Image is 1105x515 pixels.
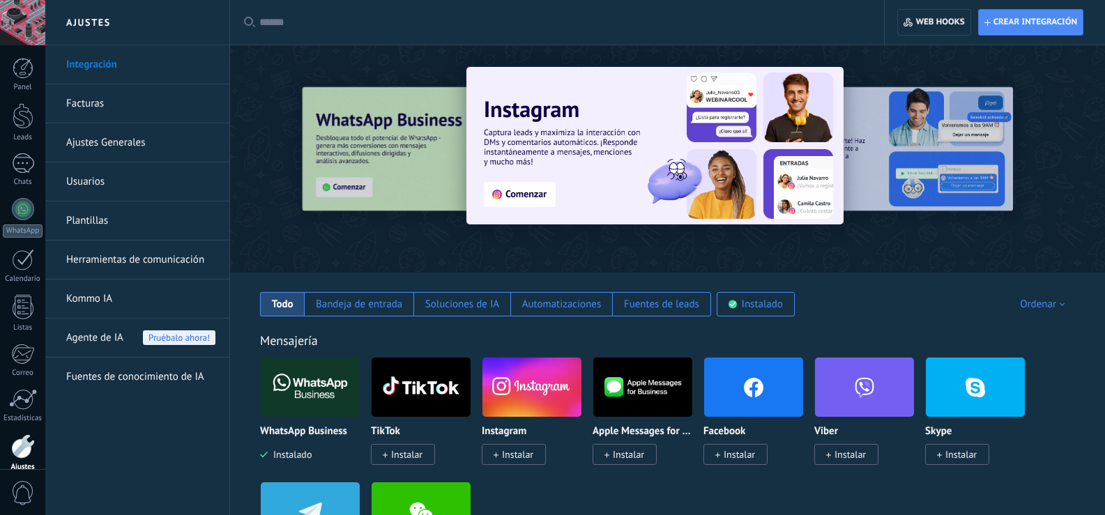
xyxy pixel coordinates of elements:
div: Leads [3,133,43,142]
p: Skype [925,426,952,438]
img: Slide 1 [466,67,844,224]
div: Instagram [482,357,593,482]
div: Ordenar [1020,298,1069,311]
li: Fuentes de conocimiento de IA [45,358,229,396]
li: Plantillas [45,201,229,240]
div: Instalado [742,298,783,311]
div: Fuentes de leads [624,298,699,311]
span: Crear integración [993,17,1077,28]
button: Web hooks [897,9,970,36]
span: Instalar [724,448,755,461]
button: Crear integración [978,9,1083,36]
li: Ajustes Generales [45,123,229,162]
p: Apple Messages for Business [593,426,693,438]
div: Listas [3,323,43,332]
span: Instalado [268,448,312,461]
a: Usuarios [66,162,215,201]
span: Web hooks [916,17,965,28]
div: Panel [3,83,43,92]
li: Agente de IA [45,318,229,358]
p: Facebook [703,426,745,438]
p: Viber [814,426,838,438]
div: Correo [3,369,43,378]
img: logo_main.png [261,353,360,421]
div: Apple Messages for Business [593,357,703,482]
span: Agente de IA [66,318,123,358]
img: Slide 2 [716,87,1013,211]
a: Kommo IA [66,279,215,318]
img: instagram.png [482,353,581,421]
a: Mensajería [260,332,318,348]
img: logo_main.png [593,353,692,421]
div: Viber [814,357,925,482]
span: Instalar [613,448,644,461]
div: Bandeja de entrada [316,298,402,311]
a: Ajustes Generales [66,123,215,162]
p: TikTok [371,426,400,438]
div: Skype [925,357,1036,482]
p: WhatsApp Business [260,426,347,438]
span: Instalar [502,448,533,461]
li: Facturas [45,84,229,123]
div: Automatizaciones [522,298,602,311]
div: WhatsApp [3,224,43,238]
li: Herramientas de comunicación [45,240,229,279]
a: Agente de IA Pruébalo ahora! [66,318,215,358]
div: TikTok [371,357,482,482]
a: Fuentes de conocimiento de IA [66,358,215,397]
div: Todo [272,298,294,311]
a: Herramientas de comunicación [66,240,215,279]
a: Plantillas [66,201,215,240]
div: Chats [3,178,43,187]
div: Soluciones de IA [425,298,499,311]
span: Instalar [835,448,866,461]
a: Facturas [66,84,215,123]
span: Instalar [391,448,422,461]
a: Integración [66,45,215,84]
p: Instagram [482,426,526,438]
img: facebook.png [704,353,803,421]
div: Facebook [703,357,814,482]
div: Calendario [3,275,43,284]
li: Usuarios [45,162,229,201]
li: Integración [45,45,229,84]
div: WhatsApp Business [260,357,371,482]
span: Instalar [945,448,977,461]
span: Pruébalo ahora! [143,330,215,345]
img: skype.png [926,353,1025,421]
img: logo_main.png [372,353,471,421]
img: Slide 3 [302,87,599,211]
li: Kommo IA [45,279,229,318]
div: Estadísticas [3,414,43,423]
div: Ajustes [3,463,43,472]
img: viber.png [815,353,914,421]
